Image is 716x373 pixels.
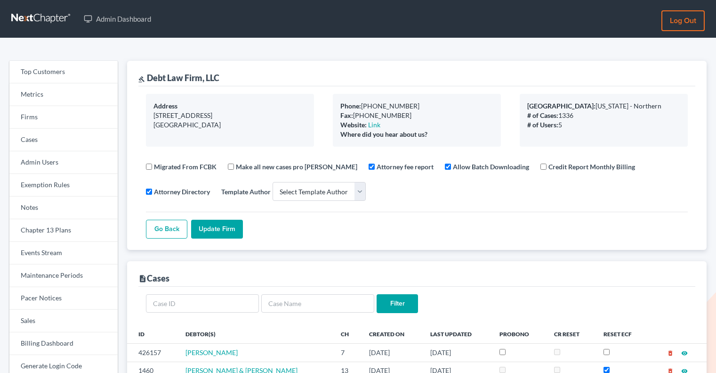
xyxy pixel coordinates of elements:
td: [DATE] [423,344,492,362]
i: visibility [681,350,688,356]
th: Reset ECF [596,324,649,343]
a: Events Stream [9,242,118,265]
a: Pacer Notices [9,287,118,310]
a: Go Back [146,220,187,239]
i: gavel [138,76,145,83]
i: description [138,274,147,283]
a: Cases [9,129,118,151]
td: [DATE] [362,344,423,362]
b: # of Users: [527,121,558,129]
a: Admin Dashboard [79,10,156,27]
th: ProBono [492,324,547,343]
th: ID [127,324,178,343]
a: delete_forever [667,348,674,356]
label: Migrated From FCBK [154,162,217,172]
a: Log out [661,10,705,31]
a: [PERSON_NAME] [185,348,238,356]
div: [STREET_ADDRESS] [153,111,306,120]
label: Attorney Directory [154,187,210,197]
input: Case Name [261,294,374,313]
th: Ch [333,324,362,343]
b: [GEOGRAPHIC_DATA]: [527,102,595,110]
div: 1336 [527,111,680,120]
b: Website: [340,121,367,129]
th: Created On [362,324,423,343]
input: Case ID [146,294,259,313]
b: # of Cases: [527,111,558,119]
div: Debt Law Firm, LLC [138,72,219,83]
div: Cases [138,273,169,284]
label: Credit Report Monthly Billing [548,162,635,172]
a: Exemption Rules [9,174,118,197]
label: Template Author [221,187,271,197]
div: 5 [527,120,680,130]
b: Where did you hear about us? [340,130,427,138]
input: Filter [377,294,418,313]
a: Chapter 13 Plans [9,219,118,242]
div: [PHONE_NUMBER] [340,111,493,120]
td: 7 [333,344,362,362]
a: Metrics [9,83,118,106]
label: Attorney fee report [377,162,434,172]
a: Admin Users [9,151,118,174]
b: Phone: [340,102,361,110]
a: Sales [9,310,118,332]
label: Allow Batch Downloading [453,162,529,172]
th: CR Reset [547,324,596,343]
a: Billing Dashboard [9,332,118,355]
td: 426157 [127,344,178,362]
b: Address [153,102,177,110]
th: Debtor(s) [178,324,333,343]
a: Firms [9,106,118,129]
a: visibility [681,348,688,356]
i: delete_forever [667,350,674,356]
div: [GEOGRAPHIC_DATA] [153,120,306,130]
th: Last Updated [423,324,492,343]
a: Maintenance Periods [9,265,118,287]
a: Link [368,121,380,129]
input: Update Firm [191,220,243,239]
div: [PHONE_NUMBER] [340,101,493,111]
a: Top Customers [9,61,118,83]
b: Fax: [340,111,353,119]
a: Notes [9,197,118,219]
div: [US_STATE] - Northern [527,101,680,111]
label: Make all new cases pro [PERSON_NAME] [236,162,357,172]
